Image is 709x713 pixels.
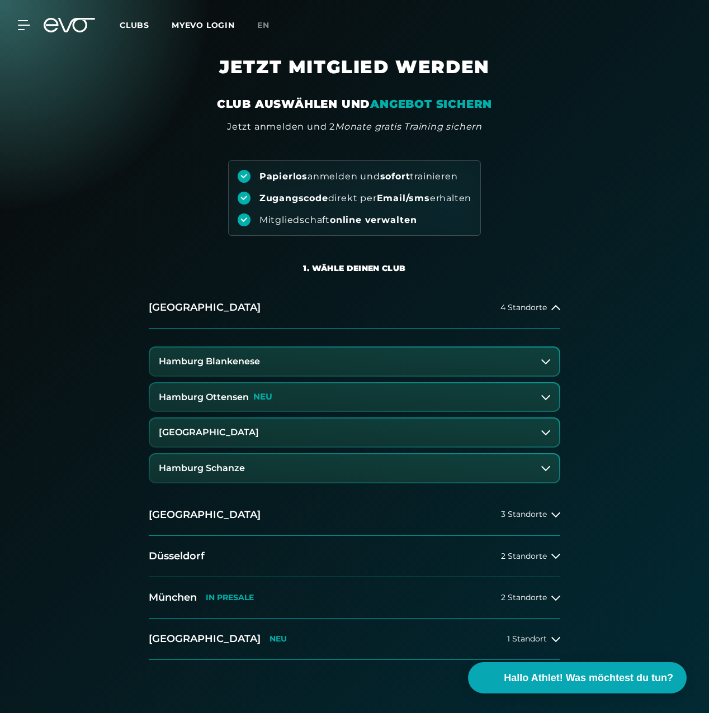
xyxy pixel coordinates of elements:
[500,303,547,312] span: 4 Standorte
[217,96,492,112] div: CLUB AUSWÄHLEN UND
[377,193,430,203] strong: Email/sms
[380,171,410,182] strong: sofort
[149,577,560,619] button: MünchenIN PRESALE2 Standorte
[120,20,149,30] span: Clubs
[159,463,245,473] h3: Hamburg Schanze
[257,20,270,30] span: en
[270,634,287,644] p: NEU
[149,632,261,646] h2: [GEOGRAPHIC_DATA]
[150,383,559,411] button: Hamburg OttensenNEU
[149,591,197,605] h2: München
[159,392,249,402] h3: Hamburg Ottensen
[501,593,547,602] span: 2 Standorte
[149,301,261,315] h2: [GEOGRAPHIC_DATA]
[150,454,559,482] button: Hamburg Schanze
[330,215,417,225] strong: online verwalten
[504,671,673,686] span: Hallo Athlet! Was möchtest du tun?
[120,20,172,30] a: Clubs
[501,552,547,560] span: 2 Standorte
[335,121,482,132] em: Monate gratis Training sichern
[253,392,272,402] p: NEU
[149,536,560,577] button: Düsseldorf2 Standorte
[159,427,259,438] h3: [GEOGRAPHIC_DATA]
[97,56,612,96] h1: JETZT MITGLIED WERDEN
[159,356,260,367] h3: Hamburg Blankenese
[259,171,308,182] strong: Papierlos
[150,348,559,375] button: Hamburg Blankenese
[150,419,559,446] button: [GEOGRAPHIC_DATA]
[149,495,560,536] button: [GEOGRAPHIC_DATA]3 Standorte
[149,619,560,660] button: [GEOGRAPHIC_DATA]NEU1 Standort
[259,170,458,183] div: anmelden und trainieren
[370,97,492,111] em: ANGEBOT SICHERN
[257,19,283,32] a: en
[303,263,405,274] div: 1. Wähle deinen Club
[507,635,547,643] span: 1 Standort
[206,593,254,602] p: IN PRESALE
[501,510,547,519] span: 3 Standorte
[149,549,205,563] h2: Düsseldorf
[149,287,560,329] button: [GEOGRAPHIC_DATA]4 Standorte
[259,214,417,226] div: Mitgliedschaft
[149,508,261,522] h2: [GEOGRAPHIC_DATA]
[259,193,328,203] strong: Zugangscode
[172,20,235,30] a: MYEVO LOGIN
[259,192,471,205] div: direkt per erhalten
[468,662,687,693] button: Hallo Athlet! Was möchtest du tun?
[227,120,482,134] div: Jetzt anmelden und 2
